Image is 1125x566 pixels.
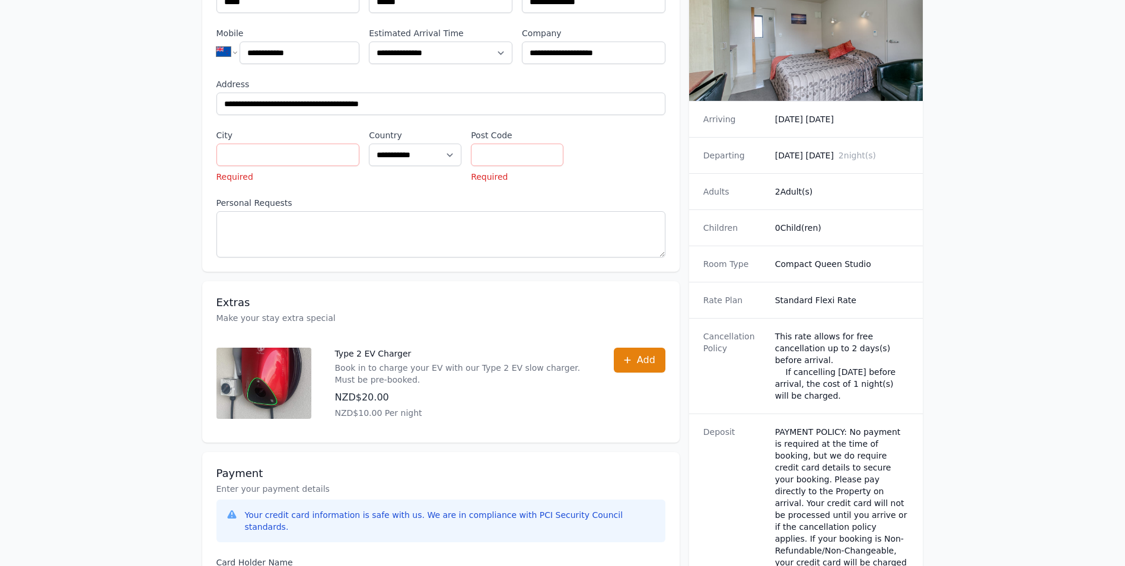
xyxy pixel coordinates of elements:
label: Country [369,129,461,141]
dd: Standard Flexi Rate [775,294,909,306]
p: Required [471,171,563,183]
span: Add [637,353,655,367]
button: Add [614,348,665,373]
p: Enter your payment details [216,483,665,495]
p: Required [216,171,360,183]
label: Estimated Arrival Time [369,27,512,39]
h3: Payment [216,466,665,481]
label: Company [522,27,665,39]
dt: Room Type [703,258,766,270]
dt: Cancellation Policy [703,330,766,402]
p: NZD$20.00 [335,390,590,405]
dd: Compact Queen Studio [775,258,909,270]
div: Your credit card information is safe with us. We are in compliance with PCI Security Council stan... [245,509,656,533]
dt: Children [703,222,766,234]
dt: Departing [703,150,766,161]
dd: [DATE] [DATE] [775,113,909,125]
dd: 2 Adult(s) [775,186,909,198]
dt: Arriving [703,113,766,125]
label: Mobile [216,27,360,39]
div: This rate allows for free cancellation up to 2 days(s) before arrival. If cancelling [DATE] befor... [775,330,909,402]
dt: Adults [703,186,766,198]
span: 2 night(s) [839,151,876,160]
label: Address [216,78,665,90]
label: City [216,129,360,141]
h3: Extras [216,295,665,310]
label: Personal Requests [216,197,665,209]
p: Make your stay extra special [216,312,665,324]
p: NZD$10.00 Per night [335,407,590,419]
dd: 0 Child(ren) [775,222,909,234]
p: Type 2 EV Charger [335,348,590,360]
dd: [DATE] [DATE] [775,150,909,161]
p: Book in to charge your EV with our Type 2 EV slow charger. Must be pre-booked. [335,362,590,386]
img: Type 2 EV Charger [216,348,311,419]
label: Post Code [471,129,563,141]
dt: Rate Plan [703,294,766,306]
